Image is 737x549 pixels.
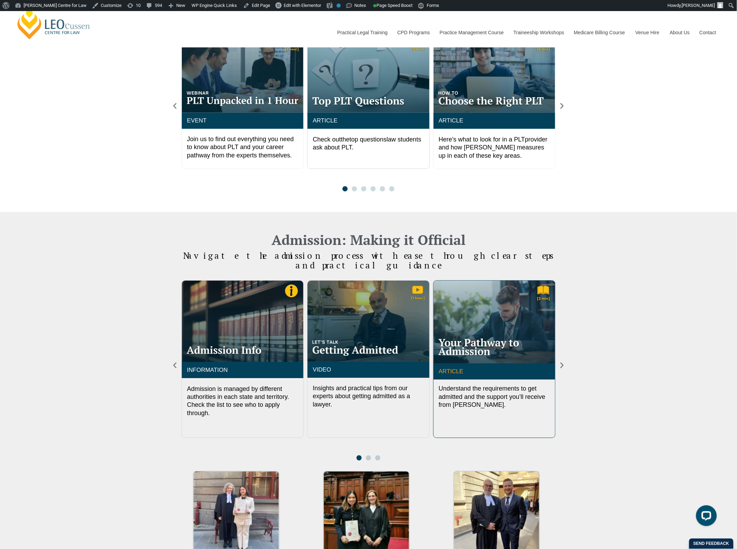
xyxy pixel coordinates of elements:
span: Navigate the admission process with ease through clear steps and practical guidance [184,250,554,271]
span: Go to slide 6 [389,186,394,191]
div: Next slide [558,362,566,369]
a: Venue Hire [630,18,665,47]
div: 2 / 6 [307,31,429,169]
span: Here’s what to look for in a PLT [439,136,525,143]
span: Insights and practical tips from our experts about getting admitted as a lawyer. [313,385,410,408]
a: ARTICLE [439,368,464,375]
div: Carousel [181,31,556,192]
a: CPD Programs [392,18,434,47]
span: s [384,136,387,143]
h2: Admission: Making it Official [171,233,566,247]
div: No index [337,3,341,8]
a: About Us [665,18,694,47]
span: question [360,136,383,143]
span: Go to slide 1 [343,186,348,191]
div: Carousel [181,280,556,460]
div: Next slide [558,102,566,110]
a: Practice Management Course [435,18,508,47]
span: Go to slide 2 [352,186,357,191]
span: Go to slide 2 [366,455,371,460]
span: Go to slide 5 [380,186,385,191]
span: Go to slide 3 [375,455,381,460]
a: VIDEO [313,366,331,373]
span: the [341,136,349,143]
div: Previous slide [171,362,179,369]
div: Previous slide [171,102,179,110]
a: ARTICLE [439,117,464,124]
span: top [349,136,358,143]
span: provider [525,136,548,143]
a: INFORMATION [187,367,228,373]
span: Go to slide 3 [361,186,366,191]
a: EVENT [187,117,207,124]
a: ARTICLE [313,117,338,124]
span: Go to slide 4 [371,186,376,191]
span: Edit with Elementor [284,3,321,8]
div: 3 / 3 [433,280,556,438]
div: 2 / 3 [307,280,429,438]
p: Join us to find out everything you need to know about PLT and your career pathway from the expert... [187,135,298,159]
span: . [313,136,421,151]
a: Contact [694,18,721,47]
span: Go to slide 1 [357,455,362,460]
span: [PERSON_NAME] [682,3,715,8]
span: law students ask about PLT [313,136,421,151]
span: Check out [313,136,341,143]
a: Traineeship Workshops [508,18,569,47]
div: 1 / 6 [181,31,304,169]
span: Admission is managed by different authorities in each state and territory. Check the list to see ... [187,385,289,417]
span: and how [PERSON_NAME] measures up in each of these key areas. [439,144,544,159]
a: [PERSON_NAME] Centre for Law [16,8,92,40]
span: Understand the requirements to get admitted and the support you’ll receive from [PERSON_NAME]. [439,385,545,408]
a: Medicare Billing Course [569,18,630,47]
div: 1 / 3 [181,280,304,438]
div: 3 / 6 [433,31,556,169]
iframe: LiveChat chat widget [691,503,720,532]
a: Practical Legal Training [332,18,392,47]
